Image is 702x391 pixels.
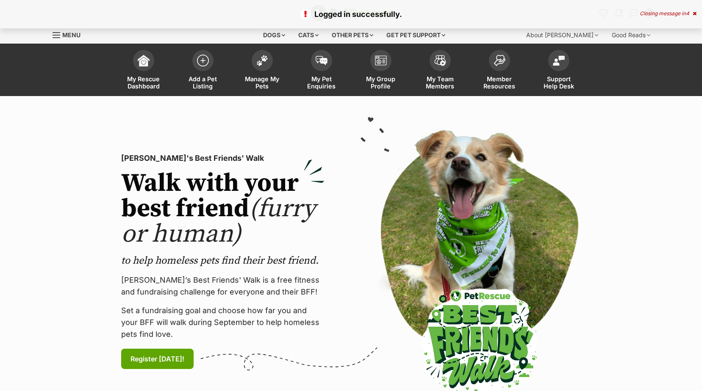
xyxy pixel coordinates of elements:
img: pet-enquiries-icon-7e3ad2cf08bfb03b45e93fb7055b45f3efa6380592205ae92323e6603595dc1f.svg [316,56,327,65]
span: My Team Members [421,75,459,90]
div: Dogs [257,27,291,44]
p: Set a fundraising goal and choose how far you and your BFF will walk during September to help hom... [121,305,325,340]
a: My Team Members [411,46,470,96]
div: Get pet support [380,27,451,44]
span: My Rescue Dashboard [125,75,163,90]
a: Menu [53,27,86,42]
a: Manage My Pets [233,46,292,96]
p: to help homeless pets find their best friend. [121,254,325,267]
span: My Pet Enquiries [302,75,341,90]
a: My Pet Enquiries [292,46,351,96]
span: Menu [62,31,80,39]
img: help-desk-icon-fdf02630f3aa405de69fd3d07c3f3aa587a6932b1a1747fa1d2bba05be0121f9.svg [553,55,565,66]
a: Support Help Desk [529,46,588,96]
span: Register [DATE]! [130,354,184,364]
img: group-profile-icon-3fa3cf56718a62981997c0bc7e787c4b2cf8bcc04b72c1350f741eb67cf2f40e.svg [375,55,387,66]
h2: Walk with your best friend [121,171,325,247]
img: team-members-icon-5396bd8760b3fe7c0b43da4ab00e1e3bb1a5d9ba89233759b79545d2d3fc5d0d.svg [434,55,446,66]
span: Manage My Pets [243,75,281,90]
div: Other pets [326,27,379,44]
span: Support Help Desk [540,75,578,90]
img: member-resources-icon-8e73f808a243e03378d46382f2149f9095a855e16c252ad45f914b54edf8863c.svg [494,55,505,66]
a: Add a Pet Listing [173,46,233,96]
div: Cats [292,27,325,44]
div: Good Reads [606,27,656,44]
a: My Rescue Dashboard [114,46,173,96]
p: [PERSON_NAME]’s Best Friends' Walk is a free fitness and fundraising challenge for everyone and t... [121,274,325,298]
span: (furry or human) [121,193,316,250]
img: manage-my-pets-icon-02211641906a0b7f246fdf0571729dbe1e7629f14944591b6c1af311fb30b64b.svg [256,55,268,66]
img: add-pet-listing-icon-0afa8454b4691262ce3f59096e99ab1cd57d4a30225e0717b998d2c9b9846f56.svg [197,55,209,66]
a: Register [DATE]! [121,349,194,369]
span: Add a Pet Listing [184,75,222,90]
div: About [PERSON_NAME] [520,27,604,44]
a: Member Resources [470,46,529,96]
span: My Group Profile [362,75,400,90]
a: My Group Profile [351,46,411,96]
img: dashboard-icon-eb2f2d2d3e046f16d808141f083e7271f6b2e854fb5c12c21221c1fb7104beca.svg [138,55,150,66]
span: Member Resources [480,75,519,90]
p: [PERSON_NAME]'s Best Friends' Walk [121,152,325,164]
